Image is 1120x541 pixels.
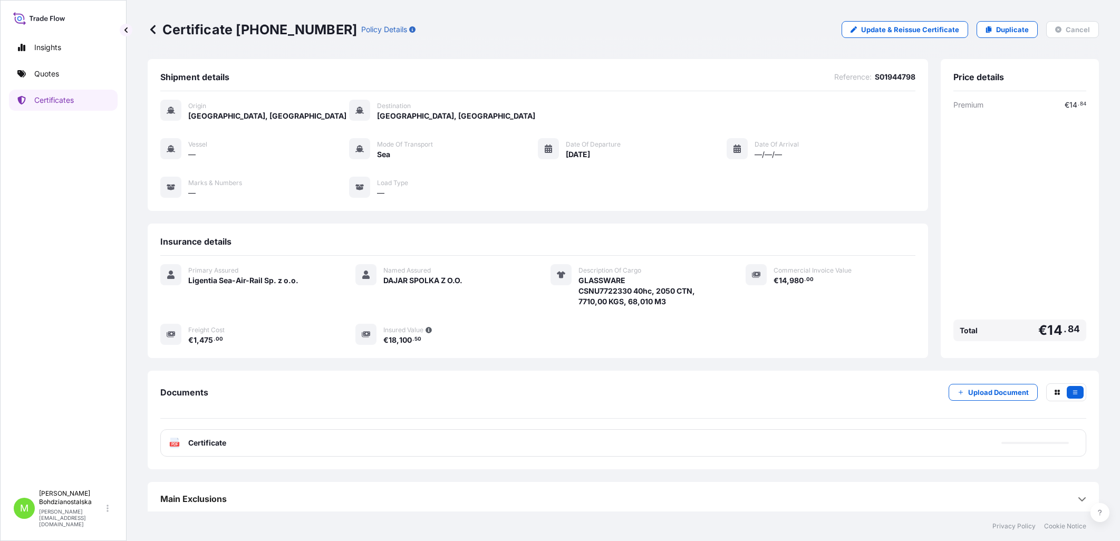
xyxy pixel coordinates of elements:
span: Marks & Numbers [188,179,242,187]
p: Certificates [34,95,74,105]
span: , [397,336,399,344]
span: Primary Assured [188,266,238,275]
span: , [197,336,199,344]
span: S01944798 [875,72,915,82]
div: Main Exclusions [160,486,1086,511]
span: M [20,503,28,514]
span: Documents [160,387,208,398]
span: . [1078,102,1079,106]
span: —/—/— [755,149,782,160]
span: — [377,188,384,198]
span: 84 [1080,102,1086,106]
span: — [188,188,196,198]
span: , [787,277,789,284]
p: Certificate [PHONE_NUMBER] [148,21,357,38]
span: [DATE] [566,149,590,160]
a: Duplicate [977,21,1038,38]
span: € [1065,101,1069,109]
a: Update & Reissue Certificate [842,21,968,38]
p: [PERSON_NAME][EMAIL_ADDRESS][DOMAIN_NAME] [39,508,104,527]
span: Date of Departure [566,140,621,149]
span: 84 [1068,326,1080,332]
span: 475 [199,336,213,344]
span: . [412,337,414,341]
span: . [804,278,806,282]
span: Ligentia Sea-Air-Rail Sp. z o.o. [188,275,298,286]
button: Upload Document [949,384,1038,401]
span: Vessel [188,140,207,149]
a: Insights [9,37,118,58]
span: Mode of Transport [377,140,433,149]
p: Cancel [1066,24,1090,35]
span: Main Exclusions [160,494,227,504]
span: Origin [188,102,206,110]
span: Shipment details [160,72,229,82]
span: € [188,336,194,344]
p: Quotes [34,69,59,79]
span: 18 [389,336,397,344]
span: Insurance details [160,236,231,247]
span: Premium [953,100,983,110]
a: Quotes [9,63,118,84]
span: Destination [377,102,411,110]
span: [GEOGRAPHIC_DATA], [GEOGRAPHIC_DATA] [377,111,535,121]
span: € [383,336,389,344]
span: DAJAR SPOLKA Z O.O. [383,275,462,286]
span: Total [960,325,978,336]
span: € [1038,324,1047,337]
span: Load Type [377,179,408,187]
p: [PERSON_NAME] Bohdzianostalska [39,489,104,506]
button: Cancel [1046,21,1099,38]
span: — [188,149,196,160]
span: 14 [1069,101,1077,109]
span: 980 [789,277,804,284]
span: 00 [806,278,814,282]
p: Insights [34,42,61,53]
span: € [774,277,779,284]
span: Reference : [834,72,872,82]
span: 14 [779,277,787,284]
span: Sea [377,149,390,160]
span: 1 [194,336,197,344]
span: [GEOGRAPHIC_DATA], [GEOGRAPHIC_DATA] [188,111,346,121]
span: GLASSWARE CSNU7722330 40hc, 2050 CTN, 7710,00 KGS, 68,010 M3 [578,275,720,307]
text: PDF [171,442,178,446]
span: Insured Value [383,326,423,334]
span: Named Assured [383,266,431,275]
p: Upload Document [968,387,1029,398]
a: Privacy Policy [992,522,1036,530]
span: Date of Arrival [755,140,799,149]
span: Certificate [188,438,226,448]
span: Freight Cost [188,326,225,334]
span: . [1064,326,1067,332]
a: Certificates [9,90,118,111]
p: Update & Reissue Certificate [861,24,959,35]
p: Duplicate [996,24,1029,35]
p: Policy Details [361,24,407,35]
span: 00 [216,337,223,341]
span: 50 [414,337,421,341]
span: Commercial Invoice Value [774,266,852,275]
span: 100 [399,336,412,344]
span: Description Of Cargo [578,266,641,275]
a: Cookie Notice [1044,522,1086,530]
span: 14 [1047,324,1062,337]
span: Price details [953,72,1004,82]
span: . [214,337,215,341]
